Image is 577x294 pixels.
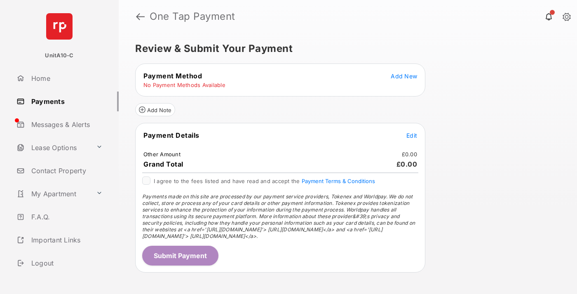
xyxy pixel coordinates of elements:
[13,68,119,88] a: Home
[406,131,417,139] button: Edit
[13,115,119,134] a: Messages & Alerts
[143,151,181,158] td: Other Amount
[45,52,73,60] p: UnitA10-C
[406,132,417,139] span: Edit
[13,230,106,250] a: Important Links
[143,72,202,80] span: Payment Method
[13,253,119,273] a: Logout
[396,160,418,168] span: £0.00
[302,178,375,184] button: I agree to the fees listed and have read and accept the
[401,151,418,158] td: £0.00
[13,138,93,158] a: Lease Options
[143,131,199,139] span: Payment Details
[142,193,415,239] span: Payments made on this site are processed by our payment service providers, Tokenex and Worldpay. ...
[135,44,554,54] h5: Review & Submit Your Payment
[13,92,119,111] a: Payments
[391,73,417,80] span: Add New
[142,246,218,266] button: Submit Payment
[46,13,73,40] img: svg+xml;base64,PHN2ZyB4bWxucz0iaHR0cDovL3d3dy53My5vcmcvMjAwMC9zdmciIHdpZHRoPSI2NCIgaGVpZ2h0PSI2NC...
[154,178,375,184] span: I agree to the fees listed and have read and accept the
[13,207,119,227] a: F.A.Q.
[150,12,235,21] strong: One Tap Payment
[13,161,119,181] a: Contact Property
[391,72,417,80] button: Add New
[13,184,93,204] a: My Apartment
[143,81,226,89] td: No Payment Methods Available
[143,160,183,168] span: Grand Total
[135,103,175,116] button: Add Note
